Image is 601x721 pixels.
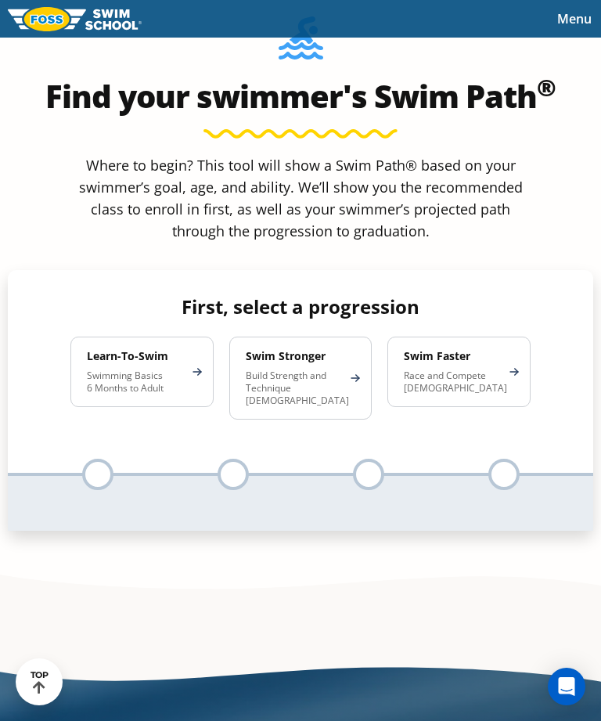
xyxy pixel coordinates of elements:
[548,7,601,31] button: Toggle navigation
[404,370,498,395] p: Race and Compete [DEMOGRAPHIC_DATA]
[87,349,182,363] h4: Learn-To-Swim
[8,78,593,115] h2: Find your swimmer's Swim Path
[70,154,531,242] p: Where to begin? This tool will show a Swim Path® based on your swimmer’s goal, age, and ability. ...
[279,16,323,70] img: Foss-Location-Swimming-Pool-Person.svg
[8,7,142,31] img: FOSS Swim School Logo
[557,10,592,27] span: Menu
[404,349,498,363] h4: Swim Faster
[87,370,182,395] p: Swimming Basics 6 Months to Adult
[537,71,556,103] sup: ®
[246,349,340,363] h4: Swim Stronger
[246,370,340,407] p: Build Strength and Technique [DEMOGRAPHIC_DATA]
[31,670,49,694] div: TOP
[548,668,585,705] div: Open Intercom Messenger
[58,296,543,318] h4: First, select a progression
